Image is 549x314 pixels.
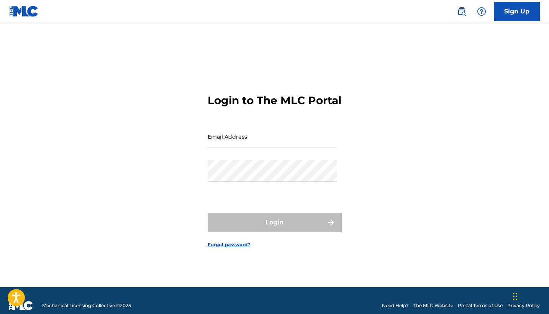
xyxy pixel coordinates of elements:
a: Need Help? [382,302,409,309]
span: Mechanical Licensing Collective © 2025 [42,302,131,309]
img: search [457,7,466,16]
a: Privacy Policy [507,302,540,309]
div: Drag [513,285,518,308]
iframe: Chat Widget [511,277,549,314]
a: Sign Up [494,2,540,21]
a: Forgot password? [208,241,250,248]
a: The MLC Website [413,302,453,309]
h3: Login to The MLC Portal [208,94,341,107]
img: help [477,7,486,16]
img: MLC Logo [9,6,39,17]
a: Portal Terms of Use [458,302,503,309]
a: Public Search [454,4,469,19]
img: logo [9,301,33,310]
div: Help [474,4,489,19]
